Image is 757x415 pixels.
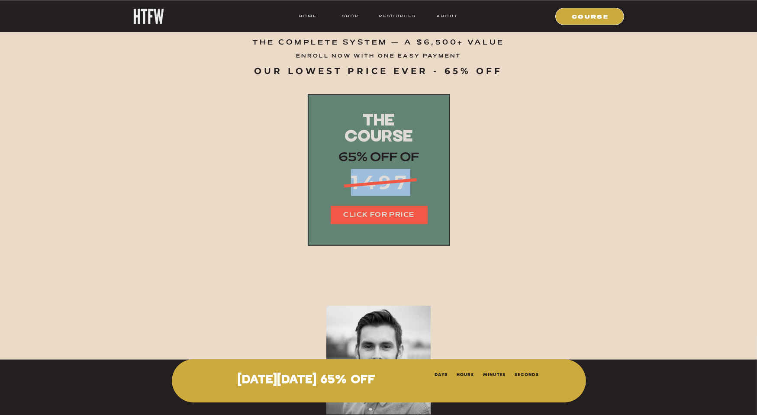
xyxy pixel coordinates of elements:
[435,370,448,377] li: Days
[334,12,368,20] a: shop
[331,210,428,220] a: CLICK FOR PRICE
[561,12,620,20] a: COURSE
[331,111,428,131] p: The Course
[483,370,506,377] li: Minutes
[299,12,317,20] a: HOME
[227,66,530,79] div: our lowest price ever - 65% off
[514,370,538,377] li: Seconds
[227,39,530,52] div: The complete System — A $6,500+ Value
[376,12,416,20] a: resources
[436,12,458,20] a: ABOUT
[332,169,429,196] p: 1497
[246,53,512,63] p: ENROLL NOW WITH ONE EASY PAYMENT
[456,370,474,377] li: Hours
[216,13,246,21] b: (Priceless)
[192,373,422,387] p: [DATE][DATE] 65% OFF
[331,152,428,171] p: 65% off of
